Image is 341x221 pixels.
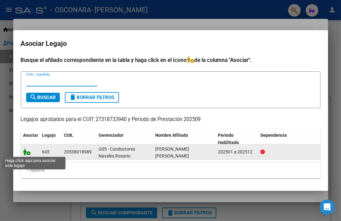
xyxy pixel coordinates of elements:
[96,129,153,149] datatable-header-cell: Gerenciador
[64,133,74,138] span: CUIL
[23,133,38,138] span: Asociar
[260,133,287,138] span: Dependencia
[30,95,56,100] span: Buscar
[21,116,321,124] p: Legajos aprobados para el CUIT 27318733940 y Período de Prestación 202509
[156,146,189,159] span: ZAGARZAZU BACCEGA BENJAMIN ELIAS
[62,129,96,149] datatable-header-cell: CUIL
[21,56,321,64] h4: Busque el afiliado correspondiente en la tabla y haga click en el ícono de la columna "Asociar".
[64,148,92,156] div: 20538018989
[218,133,239,145] span: Periodo Habilitado
[215,129,258,149] datatable-header-cell: Periodo Habilitado
[21,163,321,178] div: 1 registros
[99,133,124,138] span: Gerenciador
[30,93,37,101] mat-icon: search
[153,129,216,149] datatable-header-cell: Nombre Afiliado
[156,133,188,138] span: Nombre Afiliado
[99,146,135,159] span: G05 - Conductores Navales Rosario
[21,38,321,50] h2: Asociar Legajo
[26,93,60,102] button: Buscar
[42,149,50,154] span: 645
[69,93,77,101] mat-icon: delete
[42,133,56,138] span: Legajo
[320,200,335,215] div: Open Intercom Messenger
[258,129,321,149] datatable-header-cell: Dependencia
[218,148,255,156] div: 202501 a 202512
[65,92,119,103] button: Borrar Filtros
[21,129,40,149] datatable-header-cell: Asociar
[69,95,115,100] span: Borrar Filtros
[40,129,62,149] datatable-header-cell: Legajo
